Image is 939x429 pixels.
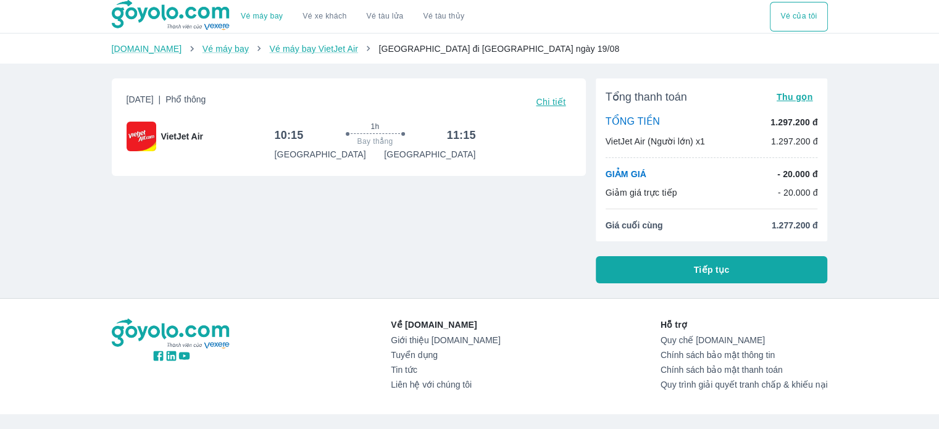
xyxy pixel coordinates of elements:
[391,350,500,360] a: Tuyển dụng
[536,97,565,107] span: Chi tiết
[778,186,818,199] p: - 20.000 đ
[391,365,500,375] a: Tin tức
[161,130,203,143] span: VietJet Air
[606,219,663,231] span: Giá cuối cùng
[772,219,818,231] span: 1.277.200 đ
[770,116,817,128] p: 1.297.200 đ
[606,115,660,129] p: TỔNG TIỀN
[159,94,161,104] span: |
[596,256,828,283] button: Tiếp tục
[231,2,474,31] div: choose transportation mode
[127,93,206,110] span: [DATE]
[772,88,818,106] button: Thu gọn
[202,44,249,54] a: Vé máy bay
[770,2,827,31] button: Vé của tôi
[241,12,283,21] a: Vé máy bay
[378,44,619,54] span: [GEOGRAPHIC_DATA] đi [GEOGRAPHIC_DATA] ngày 19/08
[531,93,570,110] button: Chi tiết
[384,148,475,160] p: [GEOGRAPHIC_DATA]
[661,365,828,375] a: Chính sách bảo mật thanh toán
[661,335,828,345] a: Quy chế [DOMAIN_NAME]
[112,43,828,55] nav: breadcrumb
[391,335,500,345] a: Giới thiệu [DOMAIN_NAME]
[269,44,357,54] a: Vé máy bay VietJet Air
[447,128,476,143] h6: 11:15
[357,136,393,146] span: Bay thẳng
[112,319,232,349] img: logo
[771,135,818,148] p: 1.297.200 đ
[777,168,817,180] p: - 20.000 đ
[303,12,346,21] a: Vé xe khách
[370,122,379,131] span: 1h
[661,350,828,360] a: Chính sách bảo mật thông tin
[606,168,646,180] p: GIẢM GIÁ
[391,319,500,331] p: Về [DOMAIN_NAME]
[777,92,813,102] span: Thu gọn
[391,380,500,389] a: Liên hệ với chúng tôi
[112,44,182,54] a: [DOMAIN_NAME]
[165,94,206,104] span: Phổ thông
[606,186,677,199] p: Giảm giá trực tiếp
[275,148,366,160] p: [GEOGRAPHIC_DATA]
[275,128,304,143] h6: 10:15
[357,2,414,31] a: Vé tàu lửa
[661,380,828,389] a: Quy trình giải quyết tranh chấp & khiếu nại
[413,2,474,31] button: Vé tàu thủy
[606,90,687,104] span: Tổng thanh toán
[661,319,828,331] p: Hỗ trợ
[770,2,827,31] div: choose transportation mode
[606,135,705,148] p: VietJet Air (Người lớn) x1
[694,264,730,276] span: Tiếp tục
